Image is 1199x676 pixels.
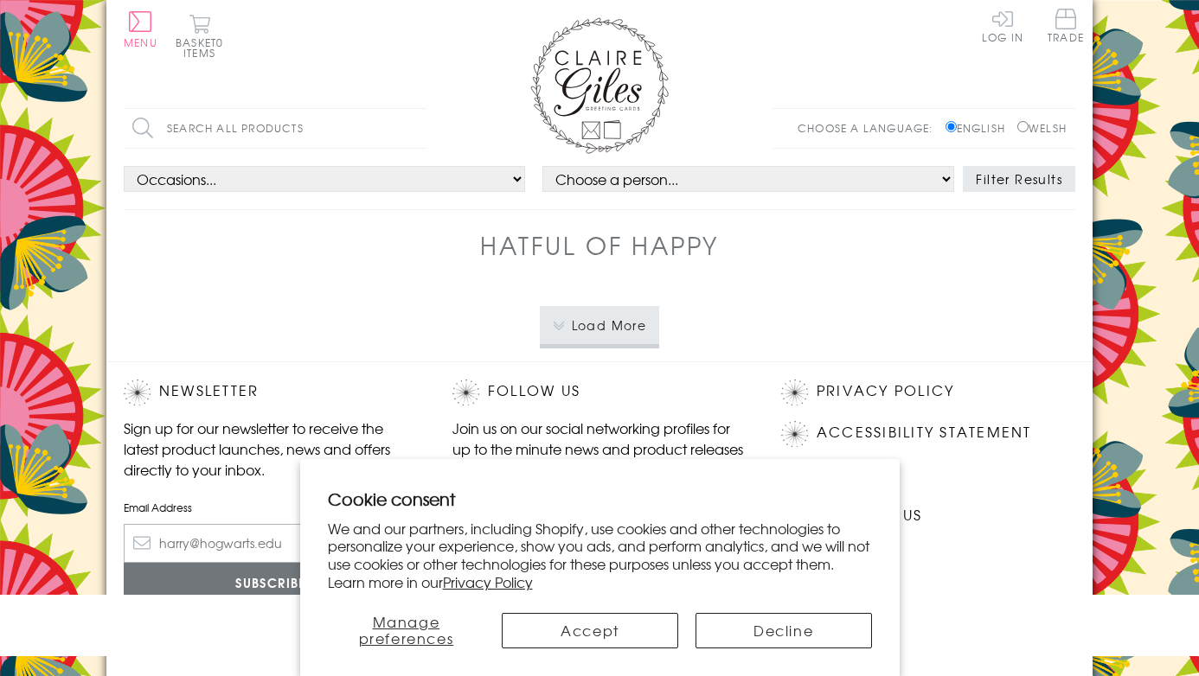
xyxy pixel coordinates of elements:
a: Accessibility Statement [817,421,1032,444]
button: Decline [696,613,872,648]
button: Menu [124,11,157,48]
input: English [946,121,957,132]
h2: Follow Us [452,379,747,405]
input: harry@hogwarts.edu [124,524,418,563]
input: Search all products [124,109,426,148]
span: Trade [1048,9,1084,42]
span: Manage preferences [359,611,454,648]
a: Trade [1048,9,1084,46]
button: Basket0 items [176,14,223,58]
p: We and our partners, including Shopify, use cookies and other technologies to personalize your ex... [328,520,872,591]
a: Privacy Policy [443,571,533,592]
a: Privacy Policy [817,379,954,403]
p: Join us on our social networking profiles for up to the minute news and product releases the mome... [452,418,747,480]
button: Load More [540,306,660,344]
button: Manage preferences [328,613,485,648]
h2: Cookie consent [328,487,872,511]
input: Subscribe [124,563,418,602]
h1: Hatful of Happy [480,227,719,263]
p: Sign up for our newsletter to receive the latest product launches, news and offers directly to yo... [124,418,418,480]
button: Filter Results [963,166,1075,192]
p: Choose a language: [798,120,942,136]
a: Log In [982,9,1023,42]
h2: Newsletter [124,379,418,405]
label: English [946,120,1014,136]
input: Search [409,109,426,148]
input: Welsh [1017,121,1029,132]
label: Welsh [1017,120,1067,136]
span: 0 items [183,35,223,61]
span: Menu [124,35,157,50]
img: Claire Giles Greetings Cards [530,17,669,154]
button: Accept [502,613,678,648]
label: Email Address [124,500,418,515]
